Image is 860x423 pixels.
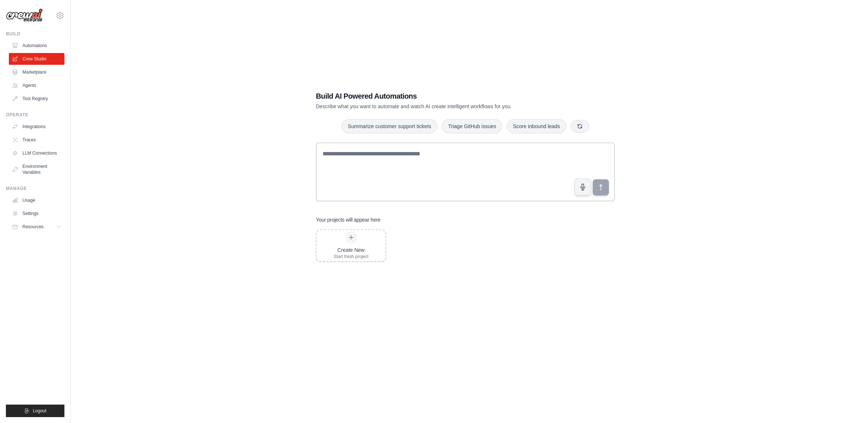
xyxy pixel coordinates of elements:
h3: Your projects will appear here [316,216,381,223]
div: Create New [334,246,369,254]
button: Summarize customer support tickets [342,119,437,133]
span: Resources [22,224,43,230]
a: Crew Studio [9,53,64,65]
button: Triage GitHub issues [442,119,502,133]
button: Logout [6,405,64,417]
a: Settings [9,208,64,219]
button: Resources [9,221,64,233]
span: Logout [33,408,46,414]
a: Traces [9,134,64,146]
a: Integrations [9,121,64,133]
div: Start fresh project [334,254,369,260]
button: Score inbound leads [507,119,566,133]
a: Usage [9,194,64,206]
button: Click to speak your automation idea [574,179,591,195]
a: Tool Registry [9,93,64,105]
a: Environment Variables [9,161,64,178]
div: Build [6,31,64,37]
img: Logo [6,8,43,22]
a: Agents [9,80,64,91]
button: Get new suggestions [571,120,589,133]
p: Describe what you want to automate and watch AI create intelligent workflows for you [316,103,563,110]
div: Manage [6,186,64,191]
div: Operate [6,112,64,118]
a: Automations [9,40,64,52]
h1: Build AI Powered Automations [316,91,563,101]
a: Marketplace [9,66,64,78]
a: LLM Connections [9,147,64,159]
